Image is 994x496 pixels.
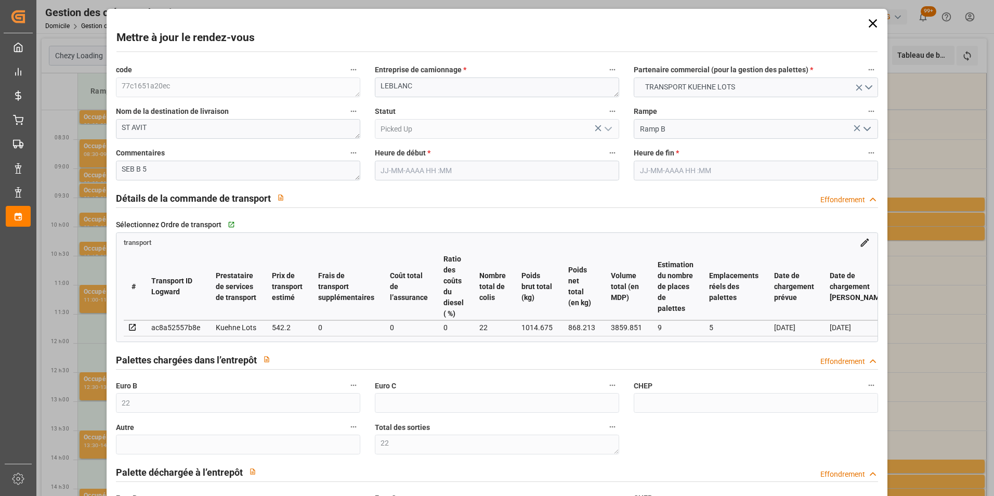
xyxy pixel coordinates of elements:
button: Euro B [347,378,360,392]
font: Euro C [375,382,396,390]
th: Coût total de l’assurance [382,253,436,320]
font: Entreprise de camionnage [375,66,462,74]
button: Partenaire commercial (pour la gestion des palettes) * [865,63,878,76]
th: Ratio des coûts du diesel ( %) [436,253,472,320]
input: Type à rechercher/sélectionner [634,119,878,139]
div: 0 [390,321,428,334]
font: Rampe [634,107,657,115]
input: JJ-MM-AAAA HH :MM [634,161,878,180]
button: Autre [347,420,360,434]
font: Heure de fin [634,149,674,157]
textarea: LEBLANC [375,77,619,97]
div: 542.2 [272,321,303,334]
div: ac8a52557b8e [151,321,200,334]
th: Poids brut total (kg) [514,253,560,320]
font: Statut [375,107,396,115]
th: Estimation du nombre de places de palettes [650,253,701,320]
button: CHEP [865,378,878,392]
th: Frais de transport supplémentaires [310,253,382,320]
th: Poids net total (en kg) [560,253,603,320]
th: Date de chargement prévue [766,253,822,320]
h2: Détails de la commande de transport [116,191,271,205]
input: JJ-MM-AAAA HH :MM [375,161,619,180]
div: 9 [658,321,694,334]
th: Prix de transport estimé [264,253,310,320]
font: Euro B [116,382,137,390]
font: Autre [116,423,134,432]
span: Sélectionnez Ordre de transport [116,219,221,230]
button: Ouvrir le menu [859,121,874,137]
button: Total des sorties [606,420,619,434]
font: Total des sorties [375,423,430,432]
span: TRANSPORT KUEHNE LOTS [640,82,740,93]
button: Euro C [606,378,619,392]
div: 0 [318,321,374,334]
font: Nom de la destination de livraison [116,107,229,115]
font: Heure de début [375,149,426,157]
button: Rampe [865,105,878,118]
font: Partenaire commercial (pour la gestion des palettes) [634,66,808,74]
div: 5 [709,321,758,334]
div: [DATE] [774,321,814,334]
button: Nom de la destination de livraison [347,105,360,118]
div: 22 [479,321,506,334]
div: 0 [443,321,464,334]
th: Emplacements réels des palettes [701,253,766,320]
th: Volume total (en MDP) [603,253,650,320]
div: Kuehne Lots [216,321,256,334]
div: [DATE] [830,321,886,334]
button: Ouvrir le menu [600,121,616,137]
span: transport [124,239,151,246]
button: Heure de fin * [865,146,878,160]
textarea: ST AVIT [116,119,360,139]
th: Date de chargement [PERSON_NAME] [822,253,894,320]
button: View description [257,349,277,369]
th: Nombre total de colis [472,253,514,320]
div: 3859.851 [611,321,642,334]
button: code [347,63,360,76]
button: Heure de début * [606,146,619,160]
font: CHEP [634,382,652,390]
th: Prestataire de services de transport [208,253,264,320]
th: # [124,253,143,320]
div: Effondrement [820,469,865,480]
font: code [116,66,132,74]
textarea: 77c1651a20ec [116,77,360,97]
div: 1014.675 [521,321,553,334]
div: Effondrement [820,194,865,205]
button: Commentaires [347,146,360,160]
th: Transport ID Logward [143,253,208,320]
font: Commentaires [116,149,165,157]
textarea: SEB B 5 [116,161,360,180]
input: Type à rechercher/sélectionner [375,119,619,139]
div: 868.213 [568,321,595,334]
div: Effondrement [820,356,865,367]
textarea: 22 [375,435,619,454]
h2: Mettre à jour le rendez-vous [116,30,255,46]
button: View description [243,462,263,481]
button: Entreprise de camionnage * [606,63,619,76]
button: Ouvrir le menu [634,77,878,97]
a: transport [124,238,151,246]
button: View description [271,188,291,207]
h2: Palettes chargées dans l’entrepôt [116,353,257,367]
button: Statut [606,105,619,118]
h2: Palette déchargée à l’entrepôt [116,465,243,479]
